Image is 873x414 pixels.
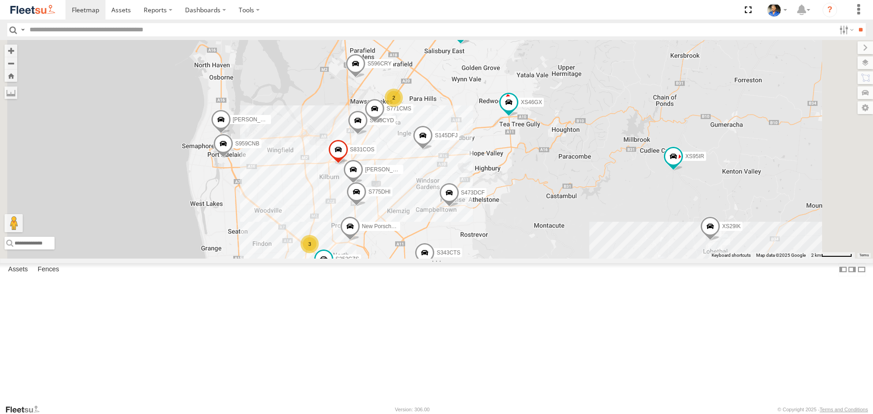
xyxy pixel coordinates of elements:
[5,405,47,414] a: Visit our Website
[859,253,869,257] a: Terms (opens in new tab)
[385,89,403,107] div: 2
[811,253,821,258] span: 2 km
[33,264,64,276] label: Fences
[19,23,26,36] label: Search Query
[233,117,278,123] span: [PERSON_NAME]
[336,256,359,262] span: S253CZS
[764,3,790,17] div: Matt Draper
[4,264,32,276] label: Assets
[235,141,259,147] span: S959CNB
[521,99,542,105] span: XS46GX
[367,60,391,67] span: S596CRY
[5,70,17,82] button: Zoom Home
[756,253,806,258] span: Map data ©2025 Google
[435,132,457,139] span: S145DFJ
[5,214,23,232] button: Drag Pegman onto the map to open Street View
[836,23,855,36] label: Search Filter Options
[808,252,855,259] button: Map scale: 2 km per 64 pixels
[365,166,410,173] span: [PERSON_NAME]
[386,106,411,112] span: S771CMS
[368,189,391,195] span: S775DHI
[838,263,848,276] label: Dock Summary Table to the Left
[395,407,430,412] div: Version: 306.00
[350,147,375,153] span: S831COS
[301,235,319,253] div: 3
[858,101,873,114] label: Map Settings
[436,250,460,256] span: S343CTS
[778,407,868,412] div: © Copyright 2025 -
[9,4,56,16] img: fleetsu-logo-horizontal.svg
[848,263,857,276] label: Dock Summary Table to the Right
[820,407,868,412] a: Terms and Conditions
[461,190,485,196] span: S473DCF
[823,3,837,17] i: ?
[722,224,741,230] span: XS29IK
[5,57,17,70] button: Zoom out
[712,252,751,259] button: Keyboard shortcuts
[685,153,704,160] span: XS95IR
[362,224,418,230] span: New Porsche Cayenne
[857,263,866,276] label: Hide Summary Table
[5,86,17,99] label: Measure
[5,45,17,57] button: Zoom in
